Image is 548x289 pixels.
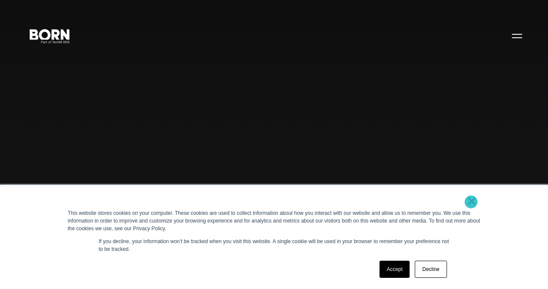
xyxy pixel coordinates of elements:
[99,238,450,253] p: If you decline, your information won’t be tracked when you visit this website. A single cookie wi...
[415,261,447,278] a: Decline
[507,27,527,45] button: Open
[380,261,410,278] a: Accept
[467,197,477,205] a: ×
[68,209,481,232] div: This website stores cookies on your computer. These cookies are used to collect information about...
